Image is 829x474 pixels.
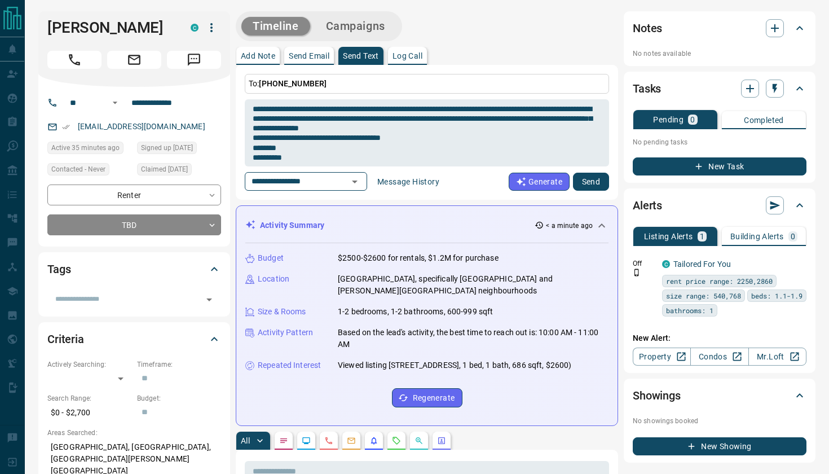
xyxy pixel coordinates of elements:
div: Notes [633,15,806,42]
p: All [241,437,250,445]
button: Regenerate [392,388,462,407]
svg: Push Notification Only [633,269,641,276]
div: Tags [47,256,221,283]
p: No notes available [633,49,806,59]
a: Mr.Loft [748,348,806,366]
div: TBD [47,214,221,235]
div: Activity Summary< a minute ago [245,215,608,236]
svg: Emails [347,436,356,445]
p: Send Email [289,52,329,60]
p: 0 [791,232,795,240]
button: Campaigns [315,17,396,36]
h2: Alerts [633,196,662,214]
h2: Notes [633,19,662,37]
div: Sun Sep 17 2023 [137,142,221,157]
p: Building Alerts [730,232,784,240]
p: Viewed listing [STREET_ADDRESS], 1 bed, 1 bath, 686 sqft, $2600) [338,359,571,371]
div: Criteria [47,326,221,353]
button: Open [347,174,363,190]
span: bathrooms: 1 [666,305,713,316]
a: Property [633,348,691,366]
p: < a minute ago [546,221,593,231]
svg: Calls [324,436,333,445]
p: Repeated Interest [258,359,321,371]
p: Timeframe: [137,359,221,370]
a: [EMAIL_ADDRESS][DOMAIN_NAME] [78,122,205,131]
a: Condos [690,348,748,366]
span: rent price range: 2250,2860 [666,275,773,287]
button: New Task [633,157,806,175]
p: To: [245,74,609,94]
div: Mon Oct 13 2025 [47,142,131,157]
span: beds: 1.1-1.9 [751,290,802,301]
h2: Showings [633,387,681,405]
p: [GEOGRAPHIC_DATA], specifically [GEOGRAPHIC_DATA] and [PERSON_NAME][GEOGRAPHIC_DATA] neighbourhoods [338,273,608,297]
a: Tailored For You [673,260,731,269]
div: condos.ca [191,24,199,32]
button: Timeline [241,17,310,36]
p: Completed [744,116,784,124]
p: Add Note [241,52,275,60]
p: $0 - $2,700 [47,403,131,422]
p: Actively Searching: [47,359,131,370]
span: Email [107,51,161,69]
svg: Email Verified [62,123,70,131]
button: Generate [509,173,570,191]
p: Areas Searched: [47,428,221,438]
svg: Agent Actions [437,436,446,445]
div: Sun Sep 17 2023 [137,163,221,179]
p: Based on the lead's activity, the best time to reach out is: 10:00 AM - 11:00 AM [338,327,608,350]
span: Call [47,51,102,69]
p: Listing Alerts [644,232,693,240]
p: Location [258,273,289,285]
p: Activity Summary [260,220,324,231]
svg: Lead Browsing Activity [302,436,311,445]
h2: Tasks [633,80,661,98]
div: condos.ca [662,260,670,268]
p: Budget: [137,393,221,403]
p: Off [633,258,655,269]
p: Activity Pattern [258,327,313,339]
p: Size & Rooms [258,306,306,318]
p: 1 [700,232,704,240]
button: Send [573,173,609,191]
p: No pending tasks [633,134,806,151]
p: Search Range: [47,393,131,403]
svg: Opportunities [414,436,424,445]
p: New Alert: [633,332,806,344]
button: Open [108,96,122,109]
p: Pending [653,116,684,124]
div: Alerts [633,192,806,219]
span: [PHONE_NUMBER] [259,79,327,88]
p: 0 [690,116,695,124]
div: Renter [47,185,221,205]
h1: [PERSON_NAME] [47,19,174,37]
p: Send Text [343,52,379,60]
svg: Requests [392,436,401,445]
button: New Showing [633,437,806,455]
span: Message [167,51,221,69]
span: Claimed [DATE] [141,164,188,175]
h2: Criteria [47,330,84,348]
div: Showings [633,382,806,409]
p: $2500-$2600 for rentals, $1.2M for purchase [338,252,499,264]
span: Active 35 minutes ago [51,142,120,153]
span: Signed up [DATE] [141,142,193,153]
p: Budget [258,252,284,264]
p: Log Call [393,52,422,60]
button: Open [201,292,217,308]
p: No showings booked [633,416,806,426]
span: size range: 540,768 [666,290,741,301]
svg: Listing Alerts [369,436,378,445]
span: Contacted - Never [51,164,105,175]
h2: Tags [47,260,70,278]
p: 1-2 bedrooms, 1-2 bathrooms, 600-999 sqft [338,306,493,318]
button: Message History [371,173,446,191]
div: Tasks [633,75,806,102]
svg: Notes [279,436,288,445]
